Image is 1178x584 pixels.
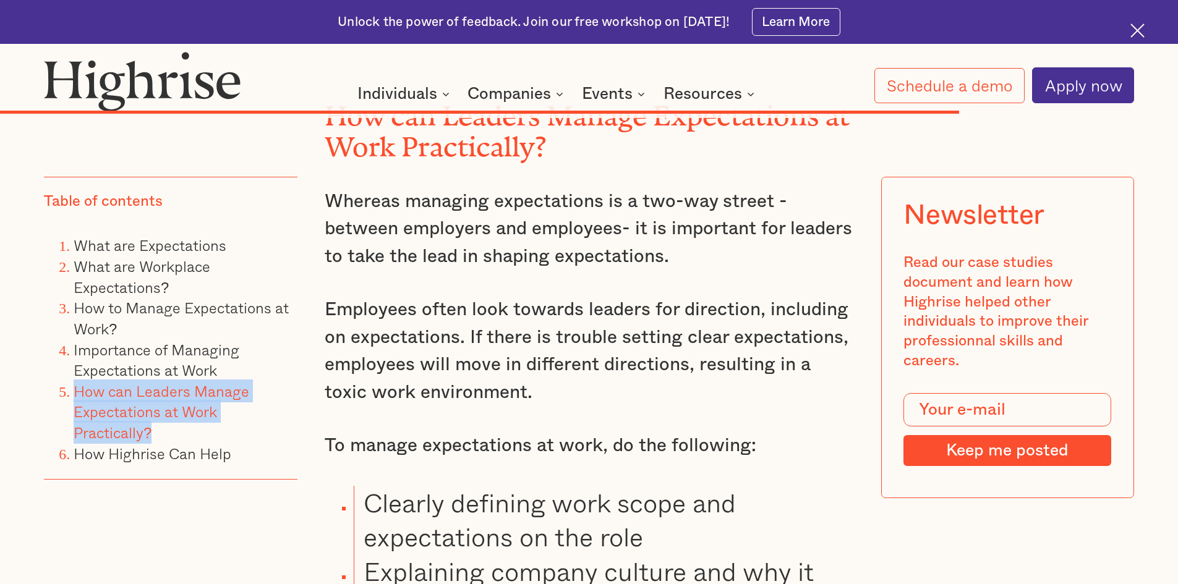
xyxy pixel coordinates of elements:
p: Whereas managing expectations is a two-way street - between employers and employees- it is import... [325,188,854,271]
a: Schedule a demo [874,68,1025,103]
div: Individuals [357,87,437,101]
div: Resources [664,87,742,101]
a: What are Workplace Expectations? [74,255,210,298]
a: How Highrise Can Help [74,441,231,464]
div: Companies [467,87,551,101]
a: Learn More [752,8,840,36]
p: To manage expectations at work, do the following: [325,432,854,460]
input: Your e-mail [903,393,1111,426]
div: Read our case studies document and learn how Highrise helped other individuals to improve their p... [903,253,1111,371]
input: Keep me posted [903,435,1111,466]
form: Modal Form [903,393,1111,466]
a: What are Expectations [74,234,226,256]
div: Events [582,87,633,101]
h2: How can Leaders Manage Expectations at Work Practically? [325,94,854,156]
li: Clearly defining work scope and expectations on the role [354,486,853,554]
img: Highrise logo [44,51,241,111]
a: How can Leaders Manage Expectations at Work Practically? [74,379,249,444]
a: Importance of Managing Expectations at Work [74,337,239,381]
div: Events [582,87,649,101]
div: Newsletter [903,199,1044,231]
div: Unlock the power of feedback. Join our free workshop on [DATE]! [338,14,730,31]
div: Companies [467,87,567,101]
a: How to Manage Expectations at Work? [74,296,289,340]
a: Apply now [1032,67,1134,103]
p: Employees often look towards leaders for direction, including on expectations. If there is troubl... [325,296,854,407]
img: Cross icon [1130,23,1145,38]
div: Individuals [357,87,453,101]
div: Resources [664,87,758,101]
div: Table of contents [44,192,163,212]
